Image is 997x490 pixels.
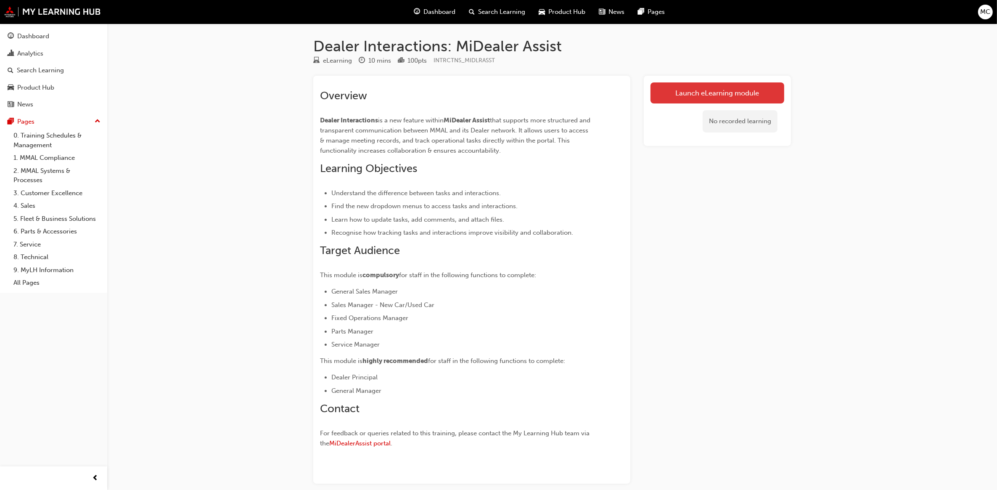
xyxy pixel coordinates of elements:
[331,328,373,335] span: Parts Manager
[3,27,104,114] button: DashboardAnalyticsSearch LearningProduct HubNews
[10,276,104,289] a: All Pages
[10,129,104,151] a: 0. Training Schedules & Management
[10,187,104,200] a: 3. Customer Excellence
[331,314,408,322] span: Fixed Operations Manager
[359,57,365,65] span: clock-icon
[331,373,378,381] span: Dealer Principal
[981,7,991,17] span: MC
[331,229,573,236] span: Recognise how tracking tasks and interactions improve visibility and collaboration.
[10,251,104,264] a: 8. Technical
[3,97,104,112] a: News
[444,117,490,124] span: MiDealer Assist
[609,7,625,17] span: News
[428,357,565,365] span: for staff in the following functions to complete:
[313,57,320,65] span: learningResourceType_ELEARNING-icon
[17,66,64,75] div: Search Learning
[362,357,428,365] span: highly recommended
[407,56,427,66] div: 100 pts
[323,56,352,66] div: eLearning
[320,271,362,279] span: This module is
[10,164,104,187] a: 2. MMAL Systems & Processes
[599,7,606,17] span: news-icon
[399,271,536,279] span: for staff in the following functions to complete:
[10,199,104,212] a: 4. Sales
[17,83,54,93] div: Product Hub
[359,56,391,66] div: Duration
[320,117,592,154] span: that supports more structured and transparent communication between MMAL and its Dealer network. ...
[17,49,43,58] div: Analytics
[424,7,456,17] span: Dashboard
[10,151,104,164] a: 1. MMAL Compliance
[414,7,420,17] span: guage-icon
[331,341,380,348] span: Service Manager
[320,357,362,365] span: This module is
[320,402,360,415] span: Contact
[378,117,444,124] span: is a new feature within
[95,116,100,127] span: up-icon
[638,7,645,17] span: pages-icon
[331,189,501,197] span: Understand the difference between tasks and interactions.
[592,3,632,21] a: news-iconNews
[8,101,14,109] span: news-icon
[17,100,33,109] div: News
[532,3,592,21] a: car-iconProduct Hub
[368,56,391,66] div: 10 mins
[434,57,495,64] span: Learning resource code
[329,440,391,447] a: MiDealerAssist portal
[331,301,434,309] span: Sales Manager - New Car/Used Car
[331,202,518,210] span: Find the new dropdown menus to access tasks and interactions.
[320,429,591,447] span: For feedback or queries related to this training, please contact the My Learning Hub team via the
[362,271,399,279] span: compulsory
[10,264,104,277] a: 9. MyLH Information
[703,110,778,132] div: No recorded learning
[469,7,475,17] span: search-icon
[10,225,104,238] a: 6. Parts & Accessories
[3,29,104,44] a: Dashboard
[648,7,665,17] span: Pages
[331,288,398,295] span: General Sales Manager
[320,117,378,124] span: Dealer Interactions
[3,46,104,61] a: Analytics
[320,162,417,175] span: Learning Objectives
[17,117,34,127] div: Pages
[398,57,404,65] span: podium-icon
[632,3,672,21] a: pages-iconPages
[539,7,545,17] span: car-icon
[313,56,352,66] div: Type
[398,56,427,66] div: Points
[320,89,367,102] span: Overview
[10,212,104,225] a: 5. Fleet & Business Solutions
[549,7,586,17] span: Product Hub
[8,84,14,92] span: car-icon
[463,3,532,21] a: search-iconSearch Learning
[8,33,14,40] span: guage-icon
[331,387,381,395] span: General Manager
[320,244,400,257] span: Target Audience
[3,114,104,130] button: Pages
[407,3,463,21] a: guage-iconDashboard
[8,118,14,126] span: pages-icon
[978,5,993,19] button: MC
[8,67,13,74] span: search-icon
[4,6,101,17] img: mmal
[331,216,504,223] span: Learn how to update tasks, add comments, and attach files.
[8,50,14,58] span: chart-icon
[10,238,104,251] a: 7. Service
[3,80,104,95] a: Product Hub
[313,37,791,56] h1: Dealer Interactions: MiDealer Assist
[17,32,49,41] div: Dashboard
[651,82,784,103] a: Launch eLearning module
[93,473,99,484] span: prev-icon
[391,440,392,447] span: .
[3,63,104,78] a: Search Learning
[479,7,526,17] span: Search Learning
